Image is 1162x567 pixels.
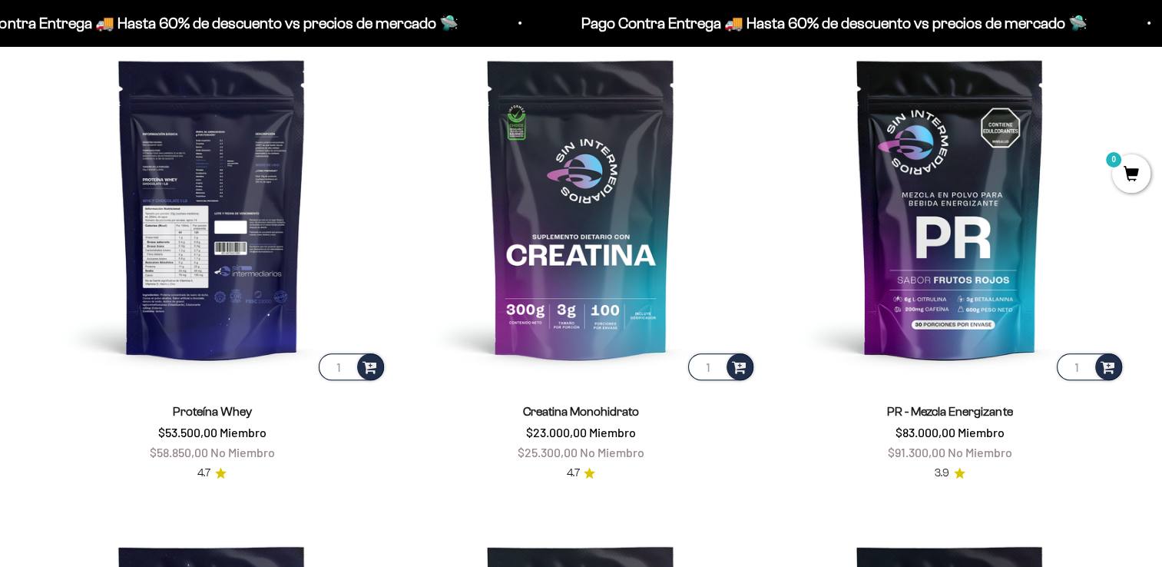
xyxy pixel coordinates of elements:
span: 4.7 [566,465,579,482]
span: 4.7 [197,465,210,482]
span: $23.000,00 [526,425,587,439]
a: 0 [1112,167,1150,184]
span: $25.300,00 [518,445,578,459]
mark: 0 [1104,151,1123,169]
span: No Miembro [210,445,275,459]
span: Miembro [220,425,266,439]
span: No Miembro [948,445,1012,459]
span: 3.9 [935,465,949,482]
span: $53.500,00 [158,425,217,439]
a: Proteína Whey [173,405,252,418]
span: Miembro [958,425,1005,439]
a: 4.74.7 de 5.0 estrellas [197,465,227,482]
a: 3.93.9 de 5.0 estrellas [935,465,965,482]
span: $58.850,00 [150,445,208,459]
a: PR - Mezcla Energizante [887,405,1012,418]
img: Proteína Whey [37,33,387,383]
p: Pago Contra Entrega 🚚 Hasta 60% de descuento vs precios de mercado 🛸 [580,11,1086,35]
a: 4.74.7 de 5.0 estrellas [566,465,595,482]
span: No Miembro [580,445,644,459]
span: Miembro [589,425,636,439]
a: Creatina Monohidrato [523,405,639,418]
span: $83.000,00 [896,425,955,439]
span: $91.300,00 [888,445,945,459]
